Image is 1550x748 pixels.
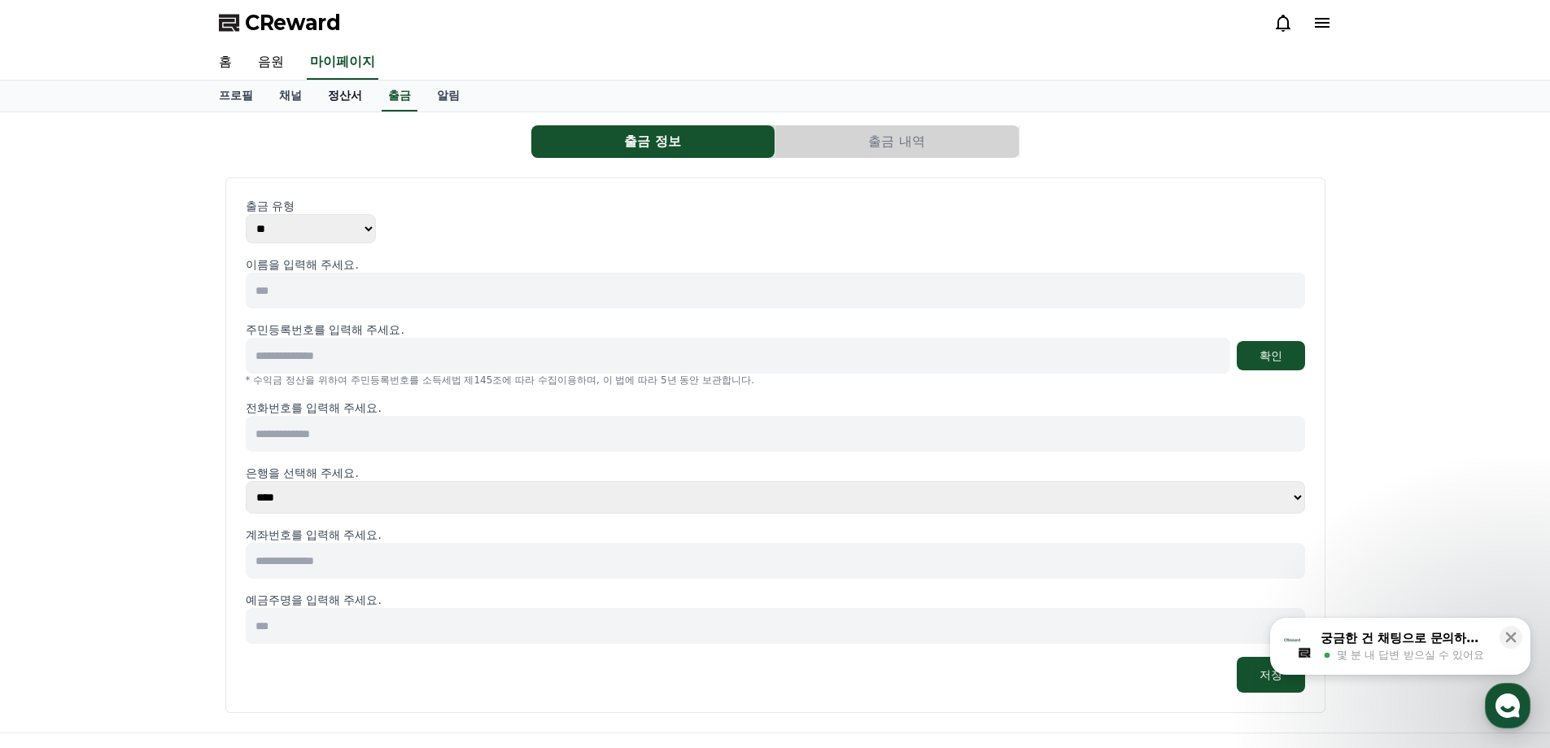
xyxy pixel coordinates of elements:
[246,465,1305,481] p: 은행을 선택해 주세요.
[246,592,1305,608] p: 예금주명을 입력해 주세요.
[531,125,775,158] button: 출금 정보
[149,541,168,554] span: 대화
[245,46,297,80] a: 음원
[246,527,1305,543] p: 계좌번호를 입력해 주세요.
[210,516,312,557] a: 설정
[382,81,417,112] a: 출금
[1237,657,1305,693] button: 저장
[245,10,341,36] span: CReward
[775,125,1019,158] button: 출금 내역
[246,256,1305,273] p: 이름을 입력해 주세요.
[219,10,341,36] a: CReward
[775,125,1020,158] a: 출금 내역
[266,81,315,112] a: 채널
[307,46,378,80] a: 마이페이지
[251,540,271,553] span: 설정
[246,198,1305,214] p: 출금 유형
[206,81,266,112] a: 프로필
[107,516,210,557] a: 대화
[51,540,61,553] span: 홈
[246,400,1305,416] p: 전화번호를 입력해 주세요.
[5,516,107,557] a: 홈
[1237,341,1305,370] button: 확인
[246,374,1305,387] p: * 수익금 정산을 위하여 주민등록번호를 소득세법 제145조에 따라 수집이용하며, 이 법에 따라 5년 동안 보관합니다.
[315,81,375,112] a: 정산서
[206,46,245,80] a: 홈
[246,322,404,338] p: 주민등록번호를 입력해 주세요.
[424,81,473,112] a: 알림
